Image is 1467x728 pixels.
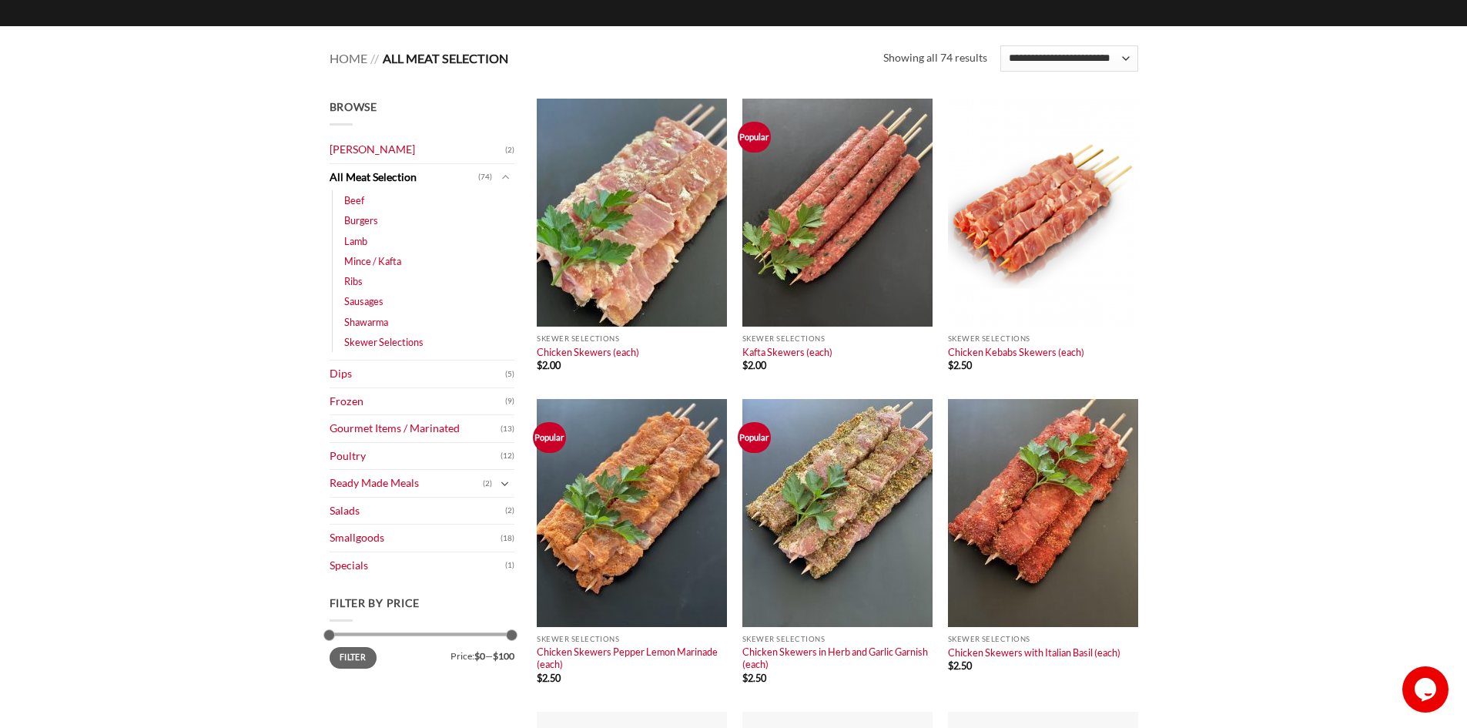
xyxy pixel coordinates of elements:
[330,647,377,668] button: Filter
[505,499,514,522] span: (2)
[330,552,505,579] a: Specials
[330,100,377,113] span: Browse
[344,210,378,230] a: Burgers
[537,672,561,684] bdi: 2.50
[742,399,933,627] img: Chicken_Skewers_in_Herb_and_Garlic_Garnish
[344,251,401,271] a: Mince / Kafta
[1402,666,1452,713] iframe: chat widget
[496,169,514,186] button: Toggle
[330,415,501,442] a: Gourmet Items / Marinated
[742,334,933,343] p: Skewer Selections
[537,672,542,684] span: $
[330,647,514,661] div: Price: —
[344,332,424,352] a: Skewer Selections
[948,399,1138,627] img: Chicken_Skewers_with_Italian_Basil
[537,334,727,343] p: Skewer Selections
[742,635,933,643] p: Skewer Selections
[330,164,478,191] a: All Meat Selection
[496,475,514,492] button: Toggle
[948,635,1138,643] p: Skewer Selections
[330,388,505,415] a: Frozen
[330,525,501,552] a: Smallgoods
[742,359,748,371] span: $
[537,635,727,643] p: Skewer Selections
[537,399,727,627] img: Chicken_Skewers_Pepper_Lemon_Marinade
[742,672,748,684] span: $
[330,443,501,470] a: Poultry
[537,359,542,371] span: $
[537,359,561,371] bdi: 2.00
[537,646,727,671] a: Chicken Skewers Pepper Lemon Marinade (each)
[948,346,1084,358] a: Chicken Kebabs Skewers (each)
[1000,45,1137,72] select: Shop order
[344,190,364,210] a: Beef
[948,659,972,672] bdi: 2.50
[344,312,388,332] a: Shawarma
[948,334,1138,343] p: Skewer Selections
[344,271,363,291] a: Ribs
[383,51,508,65] span: All Meat Selection
[493,650,514,662] span: $100
[330,470,483,497] a: Ready Made Meals
[501,527,514,550] span: (18)
[330,361,505,387] a: Dips
[948,359,972,371] bdi: 2.50
[505,390,514,413] span: (9)
[330,498,505,525] a: Salads
[478,166,492,189] span: (74)
[948,99,1138,327] img: Chicken Kebabs Skewers
[501,445,514,468] span: (12)
[501,418,514,441] span: (13)
[742,359,766,371] bdi: 2.00
[344,291,383,311] a: Sausages
[742,646,933,671] a: Chicken Skewers in Herb and Garlic Garnish (each)
[474,650,485,662] span: $0
[948,659,953,672] span: $
[483,472,492,495] span: (2)
[537,346,639,358] a: Chicken Skewers (each)
[370,51,379,65] span: //
[537,99,727,327] img: Chicken Skewers
[330,51,367,65] a: Home
[883,49,987,67] p: Showing all 74 results
[742,672,766,684] bdi: 2.50
[505,554,514,577] span: (1)
[948,359,953,371] span: $
[330,136,505,163] a: [PERSON_NAME]
[330,596,420,609] span: Filter by price
[742,99,933,327] img: Kafta Skewers
[505,139,514,162] span: (2)
[344,231,367,251] a: Lamb
[505,363,514,386] span: (5)
[948,646,1120,659] a: Chicken Skewers with Italian Basil (each)
[742,346,832,358] a: Kafta Skewers (each)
